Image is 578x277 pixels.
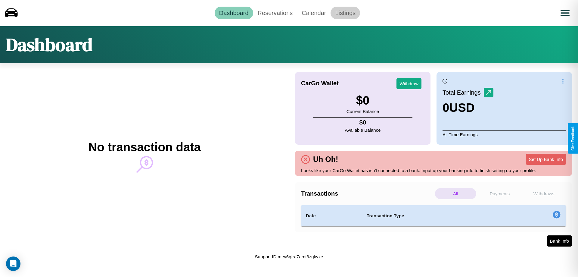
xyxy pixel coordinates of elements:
h4: $ 0 [345,119,381,126]
div: Open Intercom Messenger [6,257,20,271]
button: Withdraw [396,78,421,89]
a: Listings [331,7,360,19]
h4: Transaction Type [367,212,503,219]
h4: Date [306,212,357,219]
p: Payments [479,188,521,199]
h4: Uh Oh! [310,155,341,164]
p: All Time Earnings [443,130,566,139]
button: Open menu [557,5,573,21]
div: Give Feedback [571,126,575,151]
table: simple table [301,205,566,226]
p: Total Earnings [443,87,484,98]
p: Support ID: mey6qfra7amt3zgkvxe [255,253,323,261]
h4: CarGo Wallet [301,80,339,87]
a: Calendar [297,7,331,19]
a: Reservations [253,7,297,19]
button: Bank Info [547,235,572,247]
a: Dashboard [215,7,253,19]
h2: No transaction data [88,140,200,154]
h4: Transactions [301,190,433,197]
h1: Dashboard [6,32,92,57]
h3: 0 USD [443,101,493,115]
p: Withdraws [523,188,564,199]
h3: $ 0 [346,94,379,107]
p: Available Balance [345,126,381,134]
p: All [435,188,476,199]
p: Looks like your CarGo Wallet has isn't connected to a bank. Input up your banking info to finish ... [301,166,566,175]
p: Current Balance [346,107,379,115]
button: Set Up Bank Info [526,154,566,165]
